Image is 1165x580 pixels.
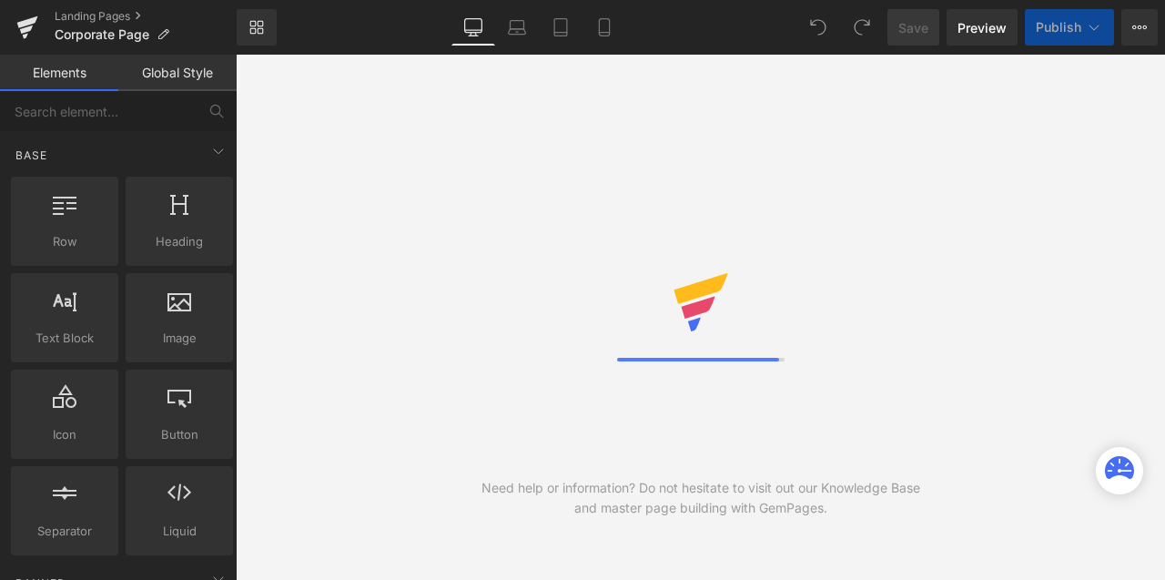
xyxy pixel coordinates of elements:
[1036,20,1081,35] span: Publish
[957,18,1007,37] span: Preview
[118,55,237,91] a: Global Style
[539,9,582,46] a: Tablet
[451,9,495,46] a: Desktop
[16,232,113,251] span: Row
[14,147,49,164] span: Base
[947,9,1018,46] a: Preview
[1121,9,1158,46] button: More
[237,9,277,46] a: New Library
[55,27,149,42] span: Corporate Page
[800,9,836,46] button: Undo
[16,329,113,348] span: Text Block
[16,522,113,541] span: Separator
[582,9,626,46] a: Mobile
[131,522,228,541] span: Liquid
[131,425,228,444] span: Button
[131,232,228,251] span: Heading
[131,329,228,348] span: Image
[55,9,237,24] a: Landing Pages
[898,18,928,37] span: Save
[16,425,113,444] span: Icon
[495,9,539,46] a: Laptop
[468,478,933,518] div: Need help or information? Do not hesitate to visit out our Knowledge Base and master page buildin...
[1025,9,1114,46] button: Publish
[844,9,880,46] button: Redo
